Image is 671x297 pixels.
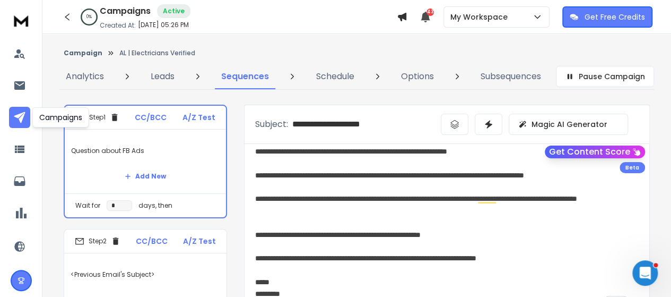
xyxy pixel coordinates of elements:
[426,9,434,16] span: 43
[11,11,32,30] img: logo
[531,119,607,130] p: Magic AI Generator
[75,201,100,210] p: Wait for
[66,70,104,83] p: Analytics
[32,107,89,128] div: Campaigns
[138,201,172,210] p: days, then
[100,21,136,30] p: Created At:
[450,12,512,22] p: My Workspace
[221,70,269,83] p: Sequences
[401,70,434,83] p: Options
[481,70,541,83] p: Subsequences
[157,4,190,18] div: Active
[585,12,645,22] p: Get Free Credits
[395,64,440,89] a: Options
[119,49,195,57] p: AL | Electricians Verified
[59,64,110,89] a: Analytics
[316,70,354,83] p: Schedule
[71,260,220,290] p: <Previous Email's Subject>
[545,146,645,158] button: Get Content Score
[632,260,658,286] iframe: Intercom live chat
[151,70,175,83] p: Leads
[100,5,151,18] h1: Campaigns
[144,64,181,89] a: Leads
[138,21,189,29] p: [DATE] 05:26 PM
[183,236,216,247] p: A/Z Test
[64,49,102,57] button: Campaign
[75,236,120,246] div: Step 2
[86,14,92,20] p: 0 %
[64,105,227,218] li: Step1CC/BCCA/Z TestQuestion about FB AdsAdd NewWait fordays, then
[215,64,275,89] a: Sequences
[620,162,645,173] div: Beta
[562,6,652,28] button: Get Free Credits
[474,64,547,89] a: Subsequences
[136,236,168,247] p: CC/BCC
[135,112,167,123] p: CC/BCC
[255,118,288,131] p: Subject:
[182,112,215,123] p: A/Z Test
[116,166,175,187] button: Add New
[556,66,654,87] button: Pause Campaign
[75,113,119,122] div: Step 1
[71,136,220,166] p: Question about FB Ads
[310,64,361,89] a: Schedule
[509,114,628,135] button: Magic AI Generator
